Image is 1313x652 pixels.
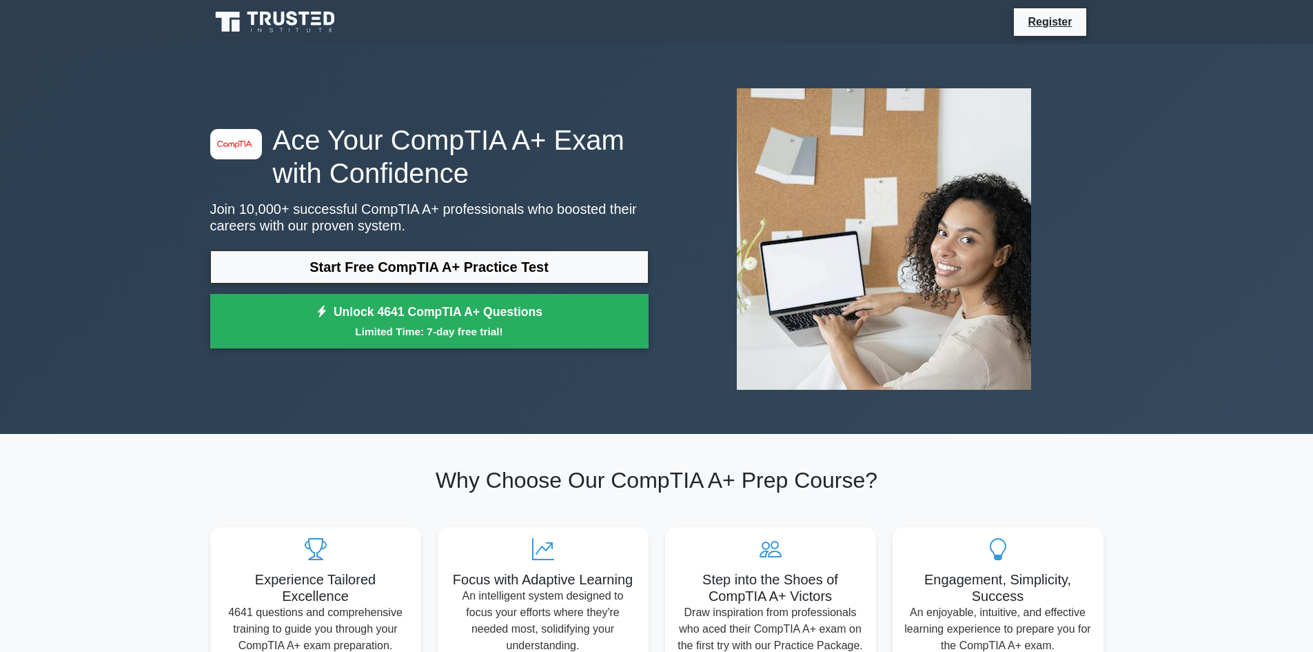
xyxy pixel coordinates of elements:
h2: Why Choose Our CompTIA A+ Prep Course? [210,467,1103,493]
a: Register [1019,13,1080,30]
a: Unlock 4641 CompTIA A+ QuestionsLimited Time: 7-day free trial! [210,294,649,349]
h5: Step into the Shoes of CompTIA A+ Victors [676,571,865,604]
h5: Focus with Adaptive Learning [449,571,638,588]
h1: Ace Your CompTIA A+ Exam with Confidence [210,124,649,190]
a: Start Free CompTIA A+ Practice Test [210,250,649,284]
h5: Engagement, Simplicity, Success [904,571,1092,604]
p: Join 10,000+ successful CompTIA A+ professionals who boosted their careers with our proven system. [210,201,649,234]
small: Limited Time: 7-day free trial! [227,324,631,339]
h5: Experience Tailored Excellence [221,571,410,604]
